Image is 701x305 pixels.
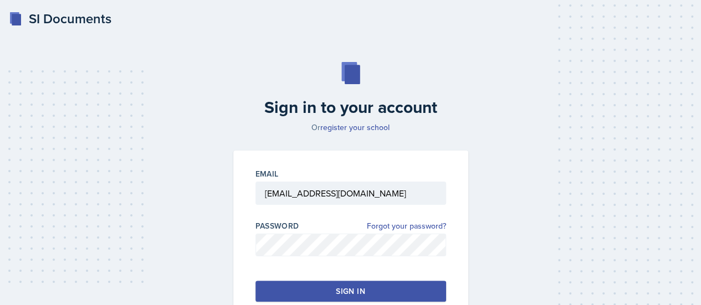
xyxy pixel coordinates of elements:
[336,286,365,297] div: Sign in
[227,122,475,133] p: Or
[367,220,446,232] a: Forgot your password?
[255,220,299,231] label: Password
[255,182,446,205] input: Email
[227,97,475,117] h2: Sign in to your account
[255,168,279,179] label: Email
[320,122,390,133] a: register your school
[9,9,111,29] a: SI Documents
[255,281,446,302] button: Sign in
